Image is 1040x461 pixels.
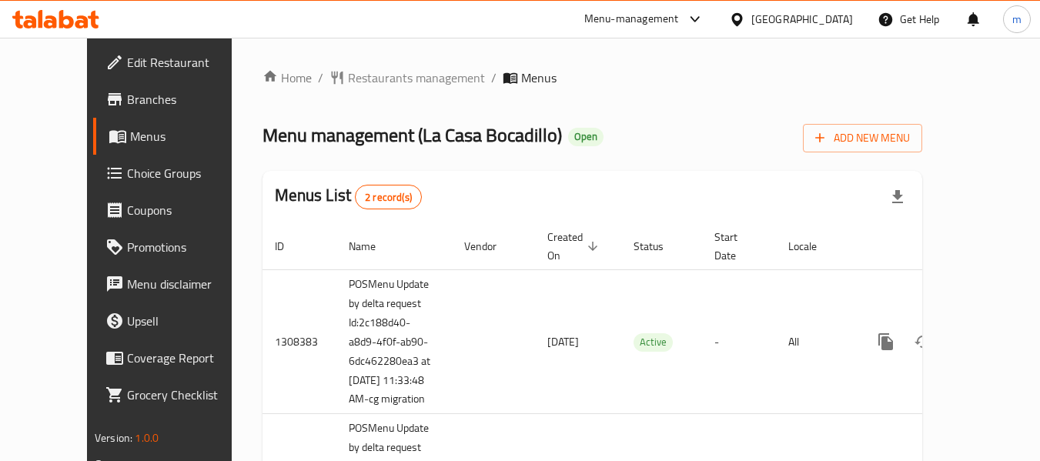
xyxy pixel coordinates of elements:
span: Status [634,237,684,256]
span: [DATE] [547,332,579,352]
span: Menu management ( La Casa Bocadillo ) [263,118,562,152]
span: Promotions [127,238,249,256]
span: Add New Menu [815,129,910,148]
a: Restaurants management [329,68,485,87]
li: / [491,68,497,87]
a: Choice Groups [93,155,261,192]
button: Change Status [905,323,941,360]
span: Start Date [714,228,757,265]
div: Export file [879,179,916,215]
td: All [776,269,855,414]
a: Coverage Report [93,339,261,376]
span: Name [349,237,396,256]
span: Created On [547,228,603,265]
span: Coverage Report [127,349,249,367]
button: Add New Menu [803,124,922,152]
a: Edit Restaurant [93,44,261,81]
span: Locale [788,237,837,256]
span: 1.0.0 [135,428,159,448]
span: Upsell [127,312,249,330]
h2: Menus List [275,184,422,209]
span: Choice Groups [127,164,249,182]
div: Total records count [355,185,422,209]
span: Version: [95,428,132,448]
td: - [702,269,776,414]
th: Actions [855,223,1028,270]
span: Menu disclaimer [127,275,249,293]
button: more [868,323,905,360]
a: Coupons [93,192,261,229]
td: 1308383 [263,269,336,414]
span: 2 record(s) [356,190,421,205]
td: POSMenu Update by delta request Id:2c188d40-a8d9-4f0f-ab90-6dc462280ea3 at [DATE] 11:33:48 AM-cg ... [336,269,452,414]
div: [GEOGRAPHIC_DATA] [751,11,853,28]
a: Upsell [93,302,261,339]
span: m [1012,11,1022,28]
a: Grocery Checklist [93,376,261,413]
span: Grocery Checklist [127,386,249,404]
span: Menus [130,127,249,145]
a: Menus [93,118,261,155]
a: Promotions [93,229,261,266]
li: / [318,68,323,87]
span: Coupons [127,201,249,219]
a: Home [263,68,312,87]
nav: breadcrumb [263,68,922,87]
span: Branches [127,90,249,109]
div: Open [568,128,604,146]
div: Active [634,333,673,352]
a: Branches [93,81,261,118]
div: Menu-management [584,10,679,28]
a: Menu disclaimer [93,266,261,302]
span: Active [634,333,673,351]
span: Vendor [464,237,517,256]
span: Edit Restaurant [127,53,249,72]
span: ID [275,237,304,256]
span: Open [568,130,604,143]
span: Menus [521,68,557,87]
span: Restaurants management [348,68,485,87]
